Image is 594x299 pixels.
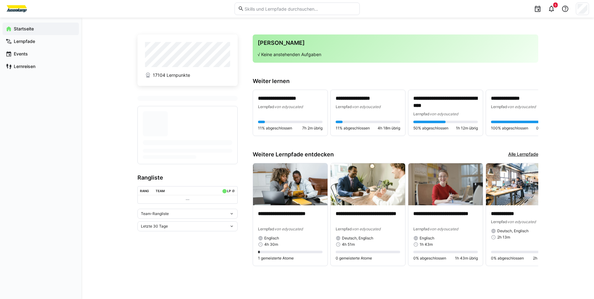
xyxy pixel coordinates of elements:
img: image [408,163,483,205]
span: Lernpfad [491,104,507,109]
span: 50% abgeschlossen [413,126,448,131]
span: 7h 2m übrig [302,126,323,131]
span: von edyoucated [507,219,536,224]
img: image [486,163,560,205]
a: ø [232,188,235,193]
h3: Weiter lernen [253,78,538,85]
div: LP [227,189,231,193]
span: 4h 18m übrig [378,126,400,131]
span: 2h 13m [497,235,510,240]
span: 0% abgeschlossen [413,256,446,261]
img: image [253,163,328,205]
span: Team-Rangliste [141,211,169,216]
span: 4h 51m [342,242,355,247]
span: 0 gemeisterte Atome [336,256,372,261]
span: von edyoucated [352,227,380,231]
span: 1h 12m übrig [456,126,478,131]
span: von edyoucated [430,227,458,231]
span: 11% abgeschlossen [258,126,292,131]
img: image [331,163,405,205]
span: von edyoucated [274,227,303,231]
span: Lernpfad [413,112,430,116]
h3: Weitere Lernpfade entdecken [253,151,334,158]
span: Deutsch, Englisch [342,236,373,241]
span: Lernpfad [336,227,352,231]
span: Deutsch, Englisch [497,228,529,233]
span: von edyoucated [352,104,380,109]
span: 1h 43m übrig [455,256,478,261]
p: √ Keine anstehenden Aufgaben [258,51,533,58]
span: 0% abgeschlossen [491,256,524,261]
span: Lernpfad [336,104,352,109]
h3: [PERSON_NAME] [258,39,533,46]
span: Englisch [264,236,279,241]
span: Lernpfad [413,227,430,231]
span: Lernpfad [258,104,274,109]
span: Lernpfad [258,227,274,231]
span: Letzte 30 Tage [141,224,168,229]
span: von edyoucated [274,104,303,109]
span: 2h 13m übrig [533,256,555,261]
span: Englisch [420,236,434,241]
span: von edyoucated [507,104,536,109]
a: Alle Lernpfade [508,151,538,158]
span: von edyoucated [430,112,458,116]
span: 11% abgeschlossen [336,126,370,131]
span: 1 gemeisterte Atome [258,256,294,261]
span: 4h 30m [264,242,278,247]
span: 100% abgeschlossen [491,126,528,131]
input: Skills und Lernpfade durchsuchen… [244,6,356,12]
span: Lernpfad [491,219,507,224]
span: 1h 43m [420,242,433,247]
div: Team [156,189,165,193]
h3: Rangliste [137,174,238,181]
div: Rang [140,189,149,193]
span: 0 min übrig [536,126,555,131]
span: 17104 Lernpunkte [153,72,190,78]
span: 5 [555,3,556,7]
